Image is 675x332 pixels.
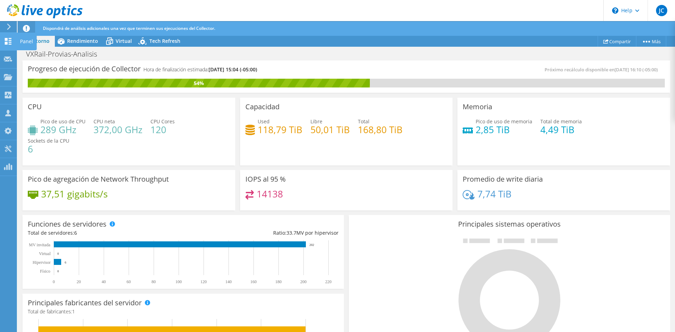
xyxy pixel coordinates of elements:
[300,279,307,284] text: 200
[225,279,232,284] text: 140
[636,36,666,47] a: Más
[477,190,512,198] h4: 7,74 TiB
[150,126,175,134] h4: 120
[310,126,350,134] h4: 50,01 TiB
[208,66,257,73] span: [DATE] 15:04 (-05:00)
[127,279,131,284] text: 60
[287,229,296,236] span: 33.7
[358,118,369,125] span: Total
[245,175,286,183] h3: IOPS al 95 %
[183,229,339,237] div: Ratio: MV por hipervisor
[28,145,69,153] h4: 6
[43,25,215,31] span: Dispondrá de análisis adicionales una vez que terminen sus ejecuciones del Collector.
[250,279,257,284] text: 160
[29,242,50,247] text: MV invitada
[358,126,403,134] h4: 168,80 TiB
[23,50,108,58] h1: VXRail-Provias-Analisis
[72,308,75,315] span: 1
[41,190,108,198] h4: 37,51 gigabits/s
[545,66,661,73] span: Próximo recálculo disponible en
[175,279,182,284] text: 100
[463,103,492,111] h3: Memoria
[33,260,51,265] text: Hipervisor
[65,261,66,264] text: 6
[67,38,98,44] span: Rendimiento
[28,137,69,144] span: Sockets de la CPU
[28,229,183,237] div: Total de servidores:
[40,126,85,134] h4: 289 GHz
[598,36,636,47] a: Compartir
[476,118,532,125] span: Pico de uso de memoria
[30,38,50,44] span: Entorno
[28,103,42,111] h3: CPU
[57,252,59,255] text: 0
[53,279,55,284] text: 0
[152,279,156,284] text: 80
[310,118,322,125] span: Libre
[540,126,582,134] h4: 4,49 TiB
[143,66,257,73] h4: Hora de finalización estimada:
[40,118,85,125] span: Pico de uso de CPU
[17,33,37,50] div: Panel
[40,269,50,274] tspan: Físico
[94,126,142,134] h4: 372,00 GHz
[74,229,77,236] span: 6
[39,251,51,256] text: Virtual
[325,279,332,284] text: 220
[28,175,169,183] h3: Pico de agregación de Network Throughput
[28,220,107,228] h3: Funciones de servidores
[258,126,302,134] h4: 118,79 TiB
[57,269,59,273] text: 0
[149,38,180,44] span: Tech Refresh
[28,299,142,307] h3: Principales fabricantes del servidor
[245,103,279,111] h3: Capacidad
[463,175,543,183] h3: Promedio de write diaria
[615,66,658,73] span: [DATE] 16:10 (-05:00)
[28,79,370,87] div: 54%
[116,38,132,44] span: Virtual
[309,243,314,247] text: 202
[94,118,115,125] span: CPU neta
[28,308,339,315] h4: Total de fabricantes:
[656,5,667,16] span: JC
[540,118,582,125] span: Total de memoria
[257,190,283,198] h4: 14138
[102,279,106,284] text: 40
[200,279,207,284] text: 120
[612,7,618,14] svg: \n
[150,118,175,125] span: CPU Cores
[354,220,665,228] h3: Principales sistemas operativos
[77,279,81,284] text: 20
[476,126,532,134] h4: 2,85 TiB
[258,118,270,125] span: Used
[275,279,282,284] text: 180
